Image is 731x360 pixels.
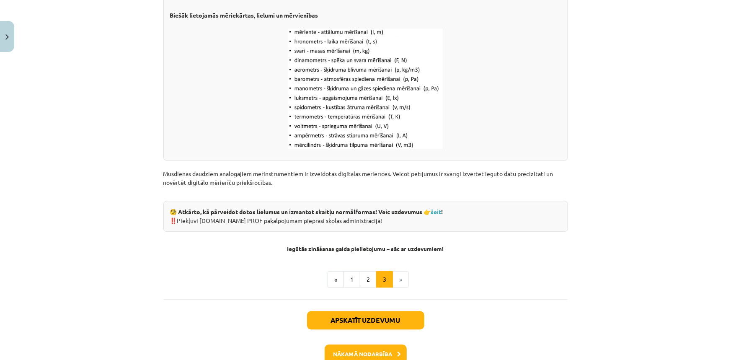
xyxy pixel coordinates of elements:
button: 1 [344,271,360,288]
a: šeit [431,208,442,215]
img: icon-close-lesson-0947bae3869378f0d4975bcd49f059093ad1ed9edebbc8119c70593378902aed.svg [5,34,9,40]
strong: Iegūtās zināšanas gaida pielietojumu – sāc ar uzdevumiem! [287,245,444,252]
p: Mūsdienās daudziem analogajiem mērinstrumentiem ir izveidotas digitālas mērierīces. Veicot pētīju... [163,161,568,196]
button: « [328,271,344,288]
strong: 🧐 Atkārto, kā pārveidot dotos lielumus un izmantot skaitļu normālformas! Veic uzdevumus 👉 ! ‼️ [170,208,443,224]
nav: Page navigation example [163,271,568,288]
button: 3 [376,271,393,288]
strong: Biešāk lietojamās mēriekārtas, lielumi un mērvienības [170,11,318,19]
button: 2 [360,271,377,288]
div: Piekļuvi [DOMAIN_NAME] PROF pakalpojumam pieprasi skolas administrācijā! [163,201,568,232]
button: Apskatīt uzdevumu [307,311,424,329]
